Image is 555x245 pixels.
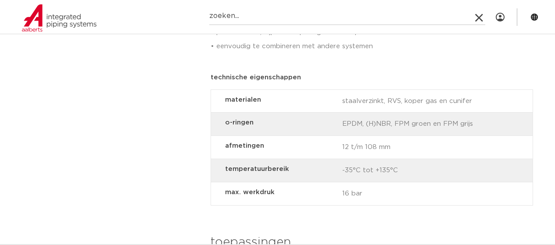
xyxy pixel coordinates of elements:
[342,94,482,108] span: staalverzinkt, RVS, koper gas en cunifer
[225,140,335,151] strong: afmetingen
[342,187,482,201] span: 16 bar
[209,7,485,25] input: zoeken...
[225,117,335,128] strong: o-ringen
[225,187,335,198] strong: max. werkdruk
[211,74,533,81] p: technische eigenschappen
[342,140,482,154] span: 12 t/m 108 mm
[342,117,482,131] span: EPDM, (H)NBR, FPM groen en FPM grijs
[225,163,335,174] strong: temperatuurbereik
[342,163,482,178] span: -35°C tot +135°C
[225,94,335,105] strong: materialen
